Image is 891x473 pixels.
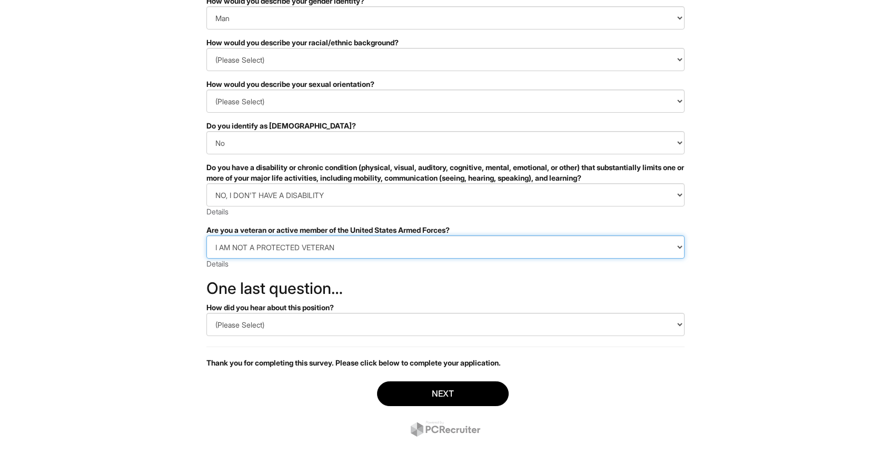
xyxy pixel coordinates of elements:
a: Details [206,259,229,268]
h2: One last question… [206,280,685,297]
div: Do you have a disability or chronic condition (physical, visual, auditory, cognitive, mental, emo... [206,162,685,183]
select: How would you describe your gender identity? [206,6,685,29]
div: Do you identify as [DEMOGRAPHIC_DATA]? [206,121,685,131]
select: How would you describe your racial/ethnic background? [206,48,685,71]
select: How would you describe your sexual orientation? [206,90,685,113]
div: Are you a veteran or active member of the United States Armed Forces? [206,225,685,235]
select: Are you a veteran or active member of the United States Armed Forces? [206,235,685,259]
a: Details [206,207,229,216]
div: How would you describe your sexual orientation? [206,79,685,90]
p: Thank you for completing this survey. Please click below to complete your application. [206,358,685,368]
div: How would you describe your racial/ethnic background? [206,37,685,48]
div: How did you hear about this position? [206,302,685,313]
select: Do you identify as transgender? [206,131,685,154]
select: Do you have a disability or chronic condition (physical, visual, auditory, cognitive, mental, emo... [206,183,685,206]
select: How did you hear about this position? [206,313,685,336]
button: Next [377,381,509,406]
